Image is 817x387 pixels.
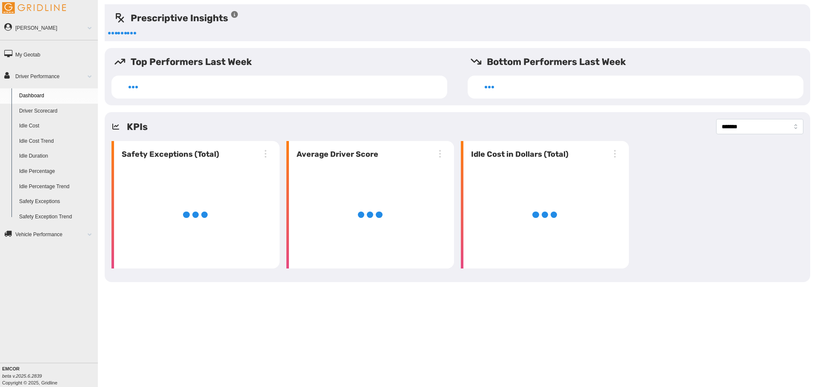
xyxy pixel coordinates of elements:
a: Driver Scorecard [15,104,98,119]
a: Idle Duration [15,149,98,164]
a: Idle Percentage Trend [15,179,98,195]
h5: Bottom Performers Last Week [470,55,810,69]
a: Safety Exceptions [15,194,98,209]
h5: Prescriptive Insights [114,11,239,25]
a: Idle Cost Trend [15,134,98,149]
div: Copyright © 2025, Gridline [2,365,98,386]
a: Safety Exception Trend [15,209,98,225]
h6: Average Driver Score [293,149,378,160]
b: EMCOR [2,366,20,371]
h6: Idle Cost in Dollars (Total) [468,149,568,160]
a: Dashboard [15,88,98,104]
img: Gridline [2,2,66,14]
h5: KPIs [127,120,148,134]
h5: Top Performers Last Week [114,55,454,69]
h6: Safety Exceptions (Total) [118,149,219,160]
i: beta v.2025.6.2839 [2,373,42,379]
a: Idle Cost [15,119,98,134]
a: Idle Percentage [15,164,98,179]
